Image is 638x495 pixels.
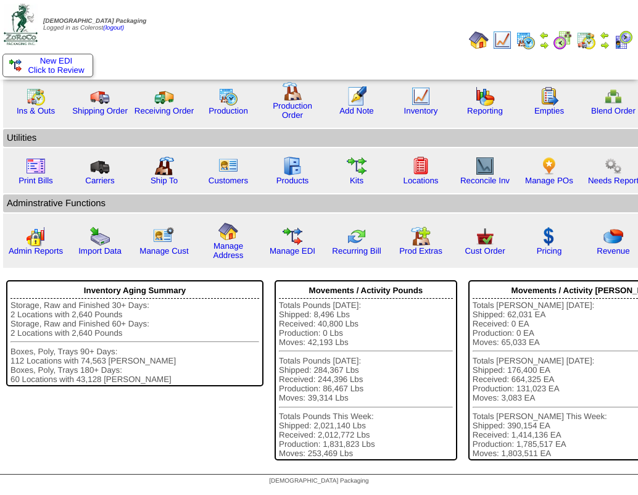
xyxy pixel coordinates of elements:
[347,227,367,246] img: reconcile.gif
[90,227,110,246] img: import.gif
[139,246,188,256] a: Manage Cust
[154,156,174,176] img: factory2.gif
[9,59,22,72] img: ediSmall.gif
[153,227,176,246] img: managecust.png
[17,106,55,115] a: Ins & Outs
[465,246,505,256] a: Cust Order
[270,246,315,256] a: Manage EDI
[347,156,367,176] img: workflow.gif
[576,30,596,50] img: calendarinout.gif
[403,176,438,185] a: Locations
[9,65,86,75] span: Click to Review
[460,176,510,185] a: Reconcile Inv
[600,30,610,40] img: arrowleft.gif
[539,30,549,40] img: arrowleft.gif
[539,156,559,176] img: po.png
[154,86,174,106] img: truck2.gif
[332,246,381,256] a: Recurring Bill
[103,25,124,31] a: (logout)
[10,301,259,384] div: Storage, Raw and Finished 30+ Days: 2 Locations with 2,640 Pounds Storage, Raw and Finished 60+ D...
[213,241,244,260] a: Manage Address
[85,176,114,185] a: Carriers
[475,86,495,106] img: graph.gif
[516,30,536,50] img: calendarprod.gif
[339,106,374,115] a: Add Note
[90,156,110,176] img: truck3.gif
[591,106,636,115] a: Blend Order
[553,30,573,50] img: calendarblend.gif
[469,30,489,50] img: home.gif
[283,227,302,246] img: edi.gif
[600,40,610,50] img: arrowright.gif
[218,156,238,176] img: customers.gif
[475,156,495,176] img: line_graph2.gif
[209,176,248,185] a: Customers
[613,30,633,50] img: calendarcustomer.gif
[273,101,312,120] a: Production Order
[350,176,363,185] a: Kits
[279,301,453,459] div: Totals Pounds [DATE]: Shipped: 8,496 Lbs Received: 40,800 Lbs Production: 0 Lbs Moves: 42,193 Lbs...
[269,478,368,485] span: [DEMOGRAPHIC_DATA] Packaging
[276,176,309,185] a: Products
[475,227,495,246] img: cust_order.png
[411,156,431,176] img: locations.gif
[40,56,73,65] span: New EDI
[218,222,238,241] img: home.gif
[43,18,146,31] span: Logged in as Colerost
[72,106,128,115] a: Shipping Order
[218,86,238,106] img: calendarprod.gif
[537,246,562,256] a: Pricing
[525,176,573,185] a: Manage POs
[26,86,46,106] img: calendarinout.gif
[534,106,564,115] a: Empties
[283,156,302,176] img: cabinet.gif
[78,246,122,256] a: Import Data
[26,156,46,176] img: invoice2.gif
[411,86,431,106] img: line_graph.gif
[467,106,503,115] a: Reporting
[539,227,559,246] img: dollar.gif
[90,86,110,106] img: truck.gif
[19,176,53,185] a: Print Bills
[492,30,512,50] img: line_graph.gif
[209,106,248,115] a: Production
[399,246,442,256] a: Prod Extras
[279,283,453,299] div: Movements / Activity Pounds
[603,86,623,106] img: network.png
[597,246,629,256] a: Revenue
[43,18,146,25] span: [DEMOGRAPHIC_DATA] Packaging
[404,106,438,115] a: Inventory
[283,81,302,101] img: factory.gif
[26,227,46,246] img: graph2.png
[10,283,259,299] div: Inventory Aging Summary
[347,86,367,106] img: orders.gif
[539,40,549,50] img: arrowright.gif
[4,4,38,45] img: zoroco-logo-small.webp
[9,246,63,256] a: Admin Reports
[151,176,178,185] a: Ship To
[135,106,194,115] a: Receiving Order
[411,227,431,246] img: prodextras.gif
[539,86,559,106] img: workorder.gif
[9,56,86,75] a: New EDI Click to Review
[603,227,623,246] img: pie_chart.png
[603,156,623,176] img: workflow.png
